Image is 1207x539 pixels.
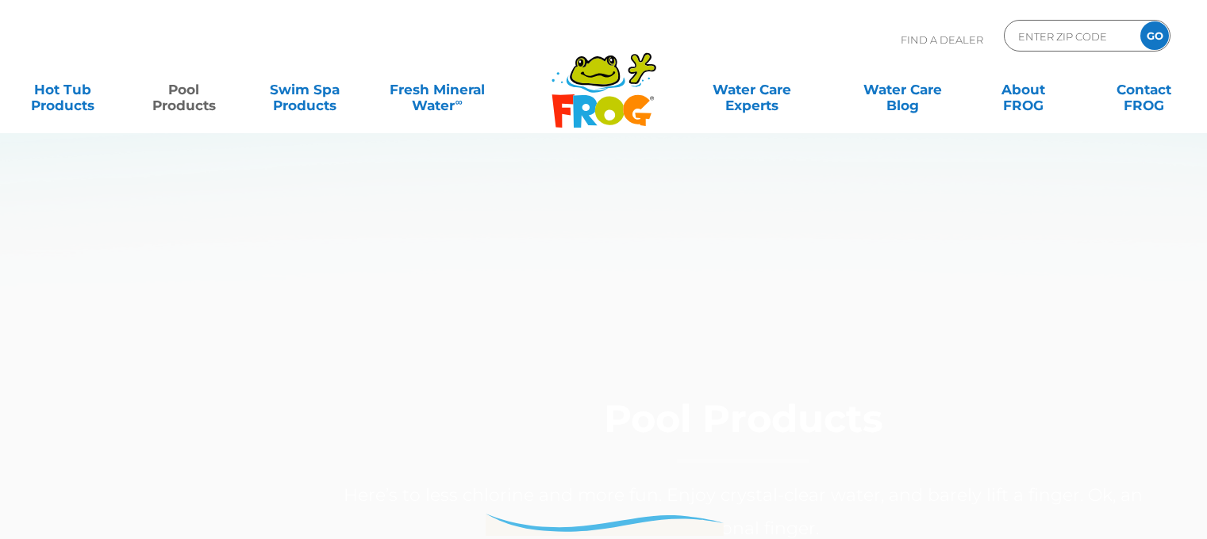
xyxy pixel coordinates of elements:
a: PoolProducts [136,74,230,105]
input: GO [1140,21,1169,50]
p: Find A Dealer [901,20,983,59]
sup: ∞ [455,96,462,108]
a: Swim SpaProducts [258,74,352,105]
img: Frog Products Logo [543,32,665,128]
h1: Pool Products [340,398,1145,463]
a: Hot TubProducts [16,74,110,105]
a: AboutFROG [976,74,1070,105]
a: Water CareExperts [675,74,828,105]
a: ContactFROG [1097,74,1191,105]
a: Water CareBlog [855,74,949,105]
a: Fresh MineralWater∞ [379,74,496,105]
